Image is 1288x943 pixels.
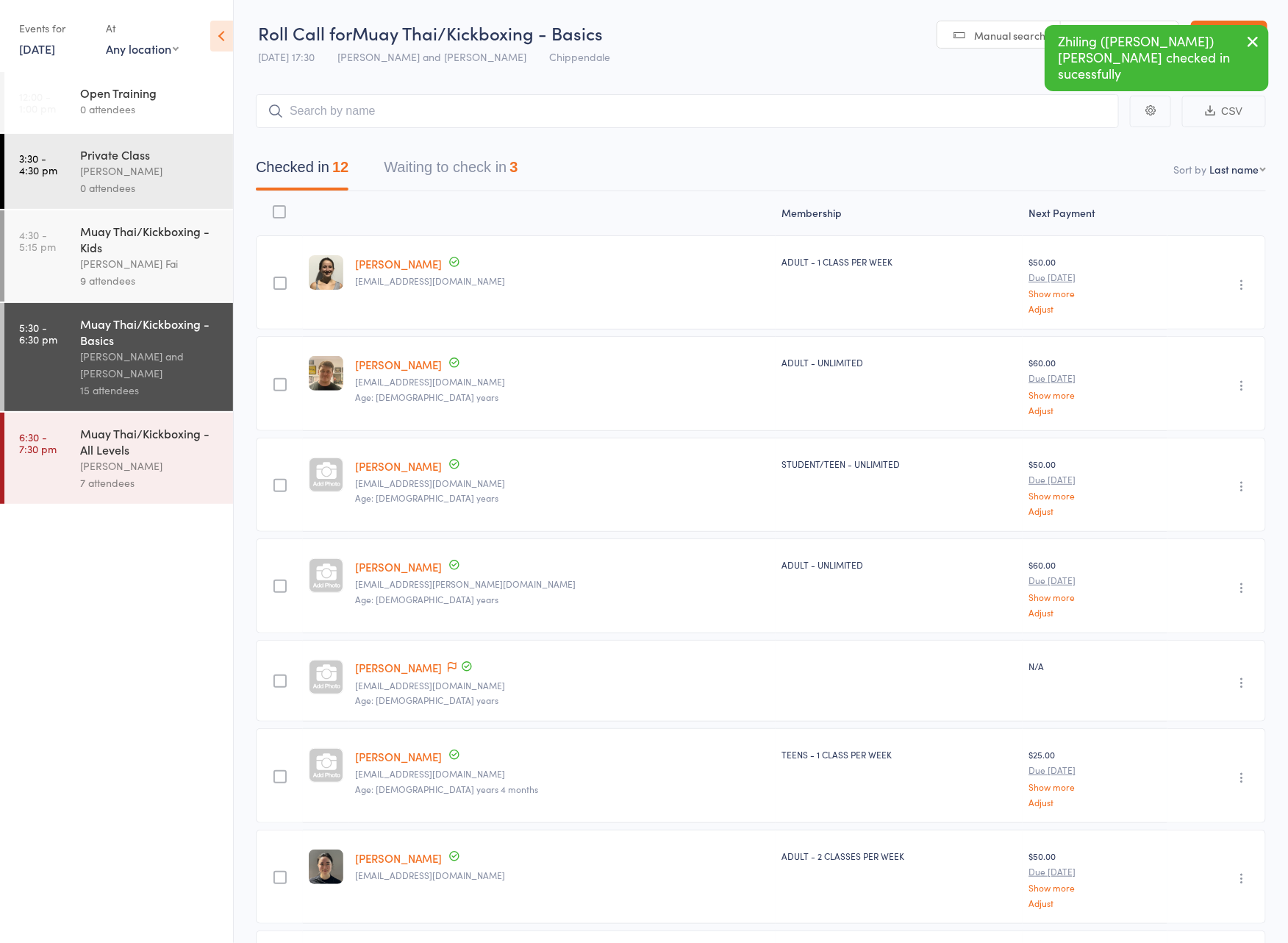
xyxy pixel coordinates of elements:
[337,49,526,64] span: [PERSON_NAME] and [PERSON_NAME]
[549,49,610,64] span: Chippendale
[106,40,179,57] div: Any location
[1191,21,1267,50] a: Exit roll call
[332,159,348,175] div: 12
[1028,491,1161,500] a: Show more
[355,660,442,675] a: [PERSON_NAME]
[1028,405,1161,415] a: Adjust
[4,413,233,504] a: 6:30 -7:30 pmMuay Thai/Kickboxing - All Levels[PERSON_NAME]7 attendees
[256,152,348,191] button: Checked in12
[384,152,518,191] button: Waiting to check in3
[1028,850,1161,908] div: $50.00
[258,21,352,45] span: Roll Call for
[974,28,1045,43] span: Manual search
[352,21,603,45] span: Muay Thai/Kickboxing - Basics
[1028,608,1161,617] a: Adjust
[355,850,442,866] a: [PERSON_NAME]
[1028,558,1161,616] div: $60.00
[1173,162,1206,177] label: Sort by
[1028,390,1161,399] a: Show more
[19,152,57,176] time: 3:30 - 4:30 pm
[781,558,1017,571] div: ADULT - UNLIMITED
[19,40,55,57] a: [DATE]
[1028,288,1161,298] a: Show more
[1028,304,1161,313] a: Adjust
[355,593,498,605] span: Age: [DEMOGRAPHIC_DATA] years
[355,680,770,691] small: Evagiou0@gmail.com
[355,749,442,764] a: [PERSON_NAME]
[355,694,498,706] span: Age: [DEMOGRAPHIC_DATA] years
[80,272,221,289] div: 9 attendees
[355,391,498,403] span: Age: [DEMOGRAPHIC_DATA] years
[80,101,221,118] div: 0 attendees
[4,210,233,302] a: 4:30 -5:15 pmMuay Thai/Kickboxing - Kids[PERSON_NAME] Fai9 attendees
[309,356,343,391] img: image1754900063.png
[1028,748,1161,806] div: $25.00
[355,276,770,286] small: susiagupala112@hotmail.com
[1023,198,1167,229] div: Next Payment
[19,229,56,252] time: 4:30 - 5:15 pm
[80,316,221,348] div: Muay Thai/Kickboxing - Basics
[1028,782,1161,791] a: Show more
[19,431,57,455] time: 6:30 - 7:30 pm
[1028,255,1161,313] div: $50.00
[19,90,56,114] time: 12:00 - 1:00 pm
[80,382,221,399] div: 15 attendees
[1045,25,1269,91] div: Zhiling ([PERSON_NAME]) [PERSON_NAME] checked in sucessfully
[355,559,442,574] a: [PERSON_NAME]
[80,146,221,163] div: Private Class
[309,850,343,884] img: image1746520684.png
[1028,356,1161,414] div: $60.00
[258,49,315,64] span: [DATE] 17:30
[256,94,1119,128] input: Search by name
[355,357,442,372] a: [PERSON_NAME]
[781,356,1017,369] div: ADULT - UNLIMITED
[106,16,179,40] div: At
[355,478,770,488] small: ishaanbhatia123@gmail.com
[1209,162,1259,177] div: Last name
[1028,883,1161,892] a: Show more
[776,198,1023,229] div: Membership
[1028,272,1161,282] small: Due [DATE]
[1028,797,1161,807] a: Adjust
[355,769,770,779] small: celine.kurniadjaja.28@gmail.com
[1028,592,1161,602] a: Show more
[1182,96,1266,127] button: CSV
[4,303,233,411] a: 5:30 -6:30 pmMuay Thai/Kickboxing - Basics[PERSON_NAME] and [PERSON_NAME]15 attendees
[309,255,343,290] img: image1745367529.png
[781,458,1017,470] div: STUDENT/TEEN - UNLIMITED
[781,850,1017,862] div: ADULT - 2 CLASSES PER WEEK
[80,85,221,101] div: Open Training
[355,783,538,795] span: Age: [DEMOGRAPHIC_DATA] years 4 months
[1028,506,1161,516] a: Adjust
[1028,458,1161,516] div: $50.00
[19,16,91,40] div: Events for
[1028,660,1161,672] div: N/A
[781,255,1017,268] div: ADULT - 1 CLASS PER WEEK
[355,870,770,880] small: chloelam2000@gmail.com
[355,579,770,589] small: will.coulson@hotmail.co.uk
[1028,765,1161,775] small: Due [DATE]
[1028,575,1161,586] small: Due [DATE]
[1028,373,1161,383] small: Due [DATE]
[781,748,1017,761] div: TEENS - 1 CLASS PER WEEK
[80,425,221,458] div: Muay Thai/Kickboxing - All Levels
[355,491,498,504] span: Age: [DEMOGRAPHIC_DATA] years
[1028,474,1161,485] small: Due [DATE]
[80,474,221,491] div: 7 attendees
[4,134,233,209] a: 3:30 -4:30 pmPrivate Class[PERSON_NAME]0 attendees
[355,256,442,271] a: [PERSON_NAME]
[80,163,221,179] div: [PERSON_NAME]
[355,458,442,474] a: [PERSON_NAME]
[80,223,221,255] div: Muay Thai/Kickboxing - Kids
[80,348,221,382] div: [PERSON_NAME] and [PERSON_NAME]
[80,255,221,272] div: [PERSON_NAME] Fai
[1028,898,1161,908] a: Adjust
[355,377,770,387] small: harrisonbastian@live.fr
[19,321,57,345] time: 5:30 - 6:30 pm
[509,159,518,175] div: 3
[80,179,221,196] div: 0 attendees
[80,458,221,474] div: [PERSON_NAME]
[1028,867,1161,877] small: Due [DATE]
[4,72,233,132] a: 12:00 -1:00 pmOpen Training0 attendees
